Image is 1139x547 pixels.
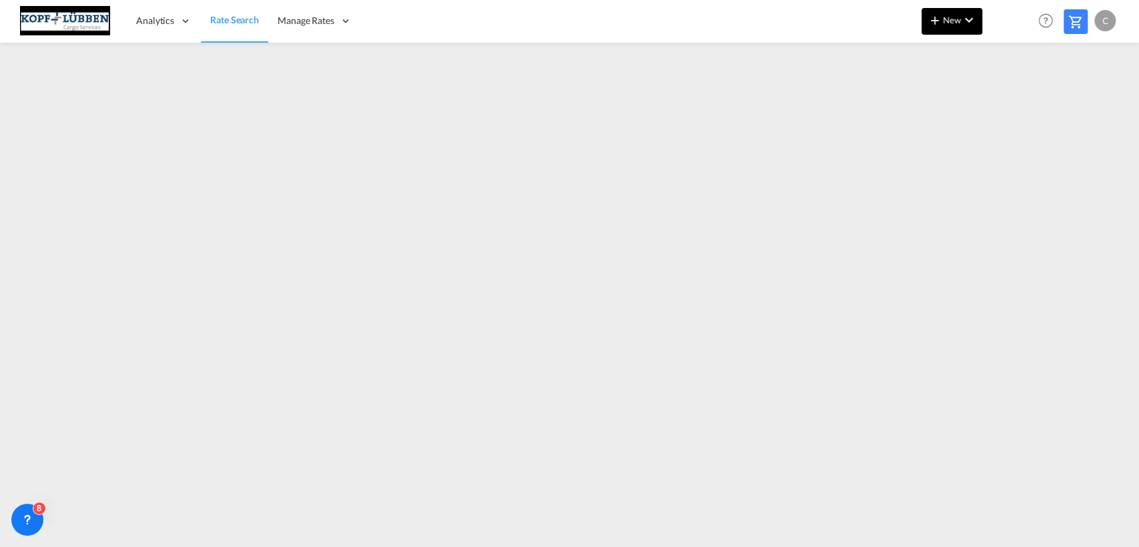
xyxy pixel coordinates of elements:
md-icon: icon-plus 400-fg [927,12,943,28]
span: Rate Search [210,14,259,25]
span: Analytics [136,14,174,27]
span: Manage Rates [278,14,334,27]
span: New [927,15,977,25]
button: icon-plus 400-fgNewicon-chevron-down [921,8,982,35]
img: 25cf3bb0aafc11ee9c4fdbd399af7748.JPG [20,6,110,36]
div: C [1094,10,1116,31]
div: Help [1034,9,1064,33]
md-icon: icon-chevron-down [961,12,977,28]
span: Help [1034,9,1057,32]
